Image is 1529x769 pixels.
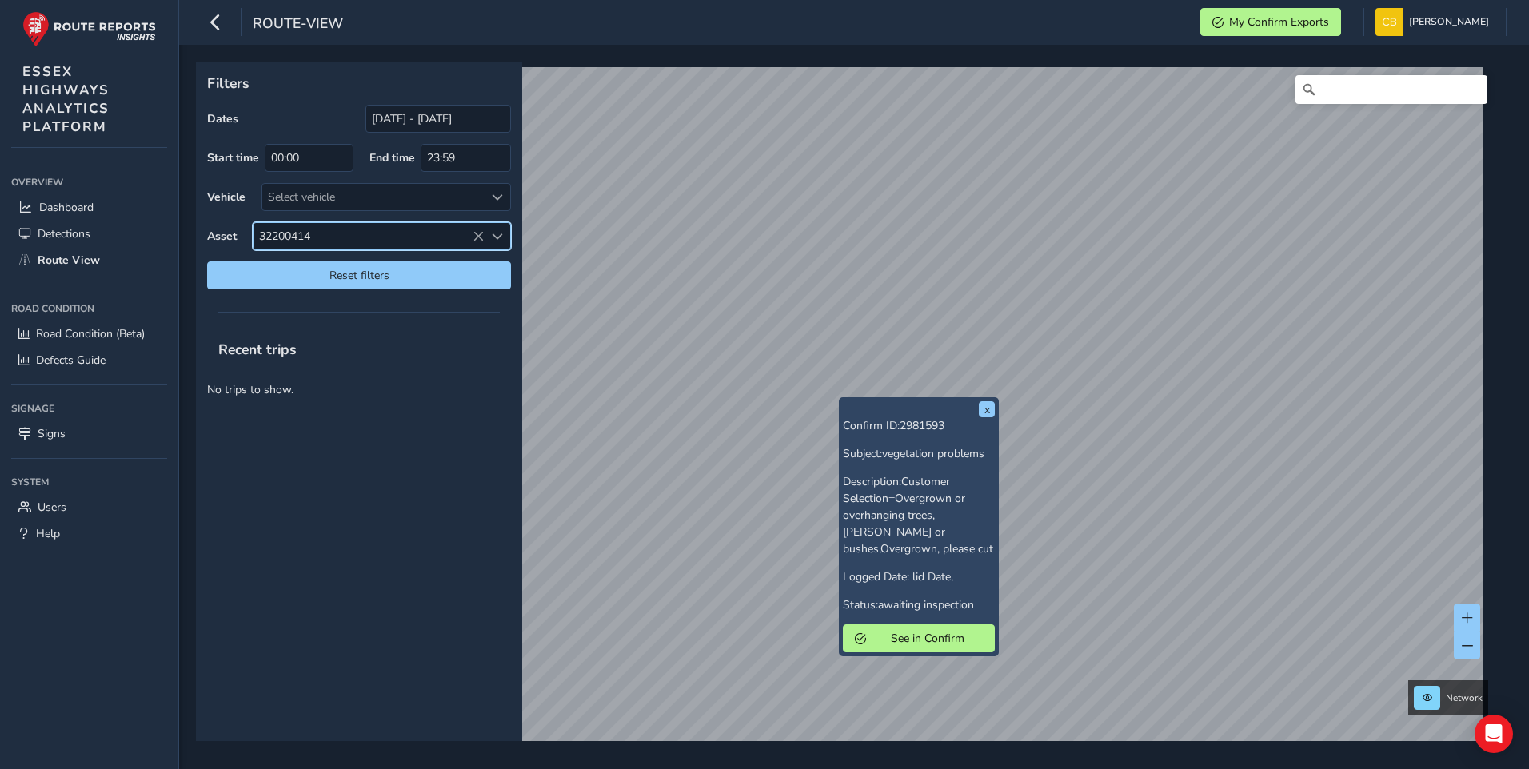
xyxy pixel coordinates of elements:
[253,14,343,36] span: route-view
[207,329,308,370] span: Recent trips
[22,11,156,47] img: rr logo
[39,200,94,215] span: Dashboard
[843,445,995,462] p: Subject:
[38,426,66,441] span: Signs
[912,569,953,584] span: lid Date,
[843,474,993,556] span: Customer Selection=Overgrown or overhanging trees, [PERSON_NAME] or bushes,Overgrown, please cut
[262,184,484,210] div: Select vehicle
[11,221,167,247] a: Detections
[11,170,167,194] div: Overview
[11,520,167,547] a: Help
[11,420,167,447] a: Signs
[11,247,167,273] a: Route View
[11,194,167,221] a: Dashboard
[843,417,995,434] p: Confirm ID:
[36,526,60,541] span: Help
[900,418,944,433] span: 2981593
[207,150,259,165] label: Start time
[36,326,145,341] span: Road Condition (Beta)
[11,297,167,321] div: Road Condition
[1475,715,1513,753] div: Open Intercom Messenger
[1200,8,1341,36] button: My Confirm Exports
[979,401,995,417] button: x
[1446,691,1483,704] span: Network
[196,370,522,409] p: No trips to show.
[843,624,995,652] button: See in Confirm
[843,568,995,585] p: Logged Date:
[1375,8,1495,36] button: [PERSON_NAME]
[22,62,110,136] span: ESSEX HIGHWAYS ANALYTICS PLATFORM
[38,226,90,241] span: Detections
[207,73,511,94] p: Filters
[1229,14,1329,30] span: My Confirm Exports
[219,268,499,283] span: Reset filters
[369,150,415,165] label: End time
[207,229,237,244] label: Asset
[484,223,510,249] div: Select an asset code
[878,597,974,612] span: awaiting inspection
[36,353,106,368] span: Defects Guide
[1409,8,1489,36] span: [PERSON_NAME]
[1375,8,1403,36] img: diamond-layout
[872,631,983,646] span: See in Confirm
[254,223,484,249] span: 32200414
[11,396,167,420] div: Signage
[11,321,167,347] a: Road Condition (Beta)
[843,473,995,557] p: Description:
[38,253,100,268] span: Route View
[882,446,984,461] span: vegetation problems
[11,494,167,520] a: Users
[843,596,995,613] p: Status:
[11,347,167,373] a: Defects Guide
[202,67,1483,759] canvas: Map
[207,111,238,126] label: Dates
[1295,75,1487,104] input: Search
[207,189,246,205] label: Vehicle
[38,500,66,515] span: Users
[207,261,511,289] button: Reset filters
[11,470,167,494] div: System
